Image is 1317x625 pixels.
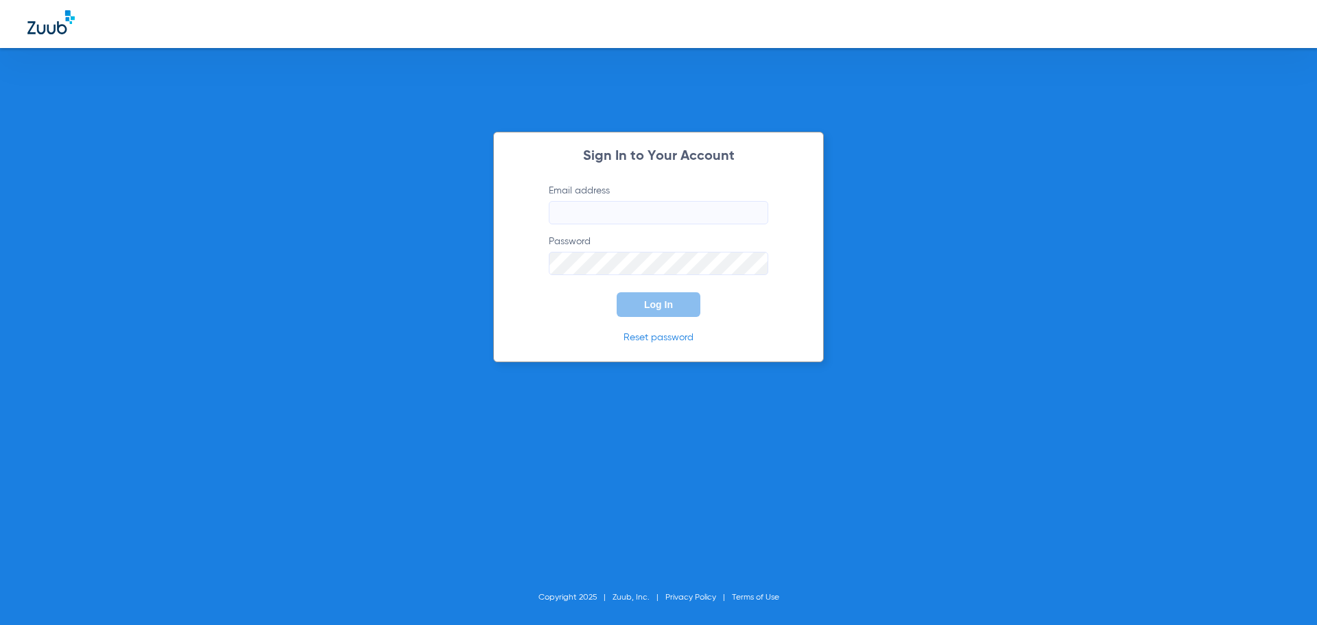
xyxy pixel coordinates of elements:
a: Terms of Use [732,593,779,602]
span: Log In [644,299,673,310]
button: Log In [617,292,700,317]
img: Zuub Logo [27,10,75,34]
li: Copyright 2025 [538,591,613,604]
input: Password [549,252,768,275]
label: Password [549,235,768,275]
li: Zuub, Inc. [613,591,665,604]
a: Privacy Policy [665,593,716,602]
h2: Sign In to Your Account [528,150,789,163]
a: Reset password [624,333,693,342]
label: Email address [549,184,768,224]
input: Email address [549,201,768,224]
